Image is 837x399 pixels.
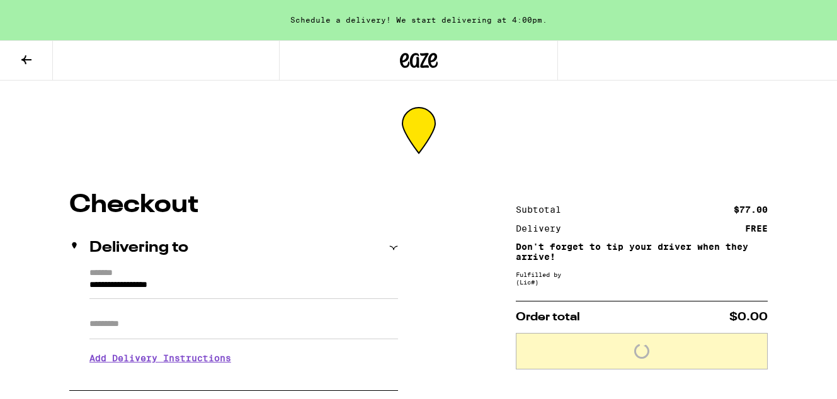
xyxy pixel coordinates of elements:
div: $77.00 [734,205,768,214]
h1: Checkout [69,193,398,218]
div: Delivery [516,224,570,233]
h3: Add Delivery Instructions [89,344,398,373]
h2: Delivering to [89,240,188,256]
span: Order total [516,312,580,323]
div: FREE [745,224,768,233]
div: Subtotal [516,205,570,214]
p: We'll contact you at when we arrive [89,373,398,383]
div: Fulfilled by (Lic# ) [516,271,768,286]
p: Don't forget to tip your driver when they arrive! [516,242,768,262]
span: $0.00 [729,312,768,323]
